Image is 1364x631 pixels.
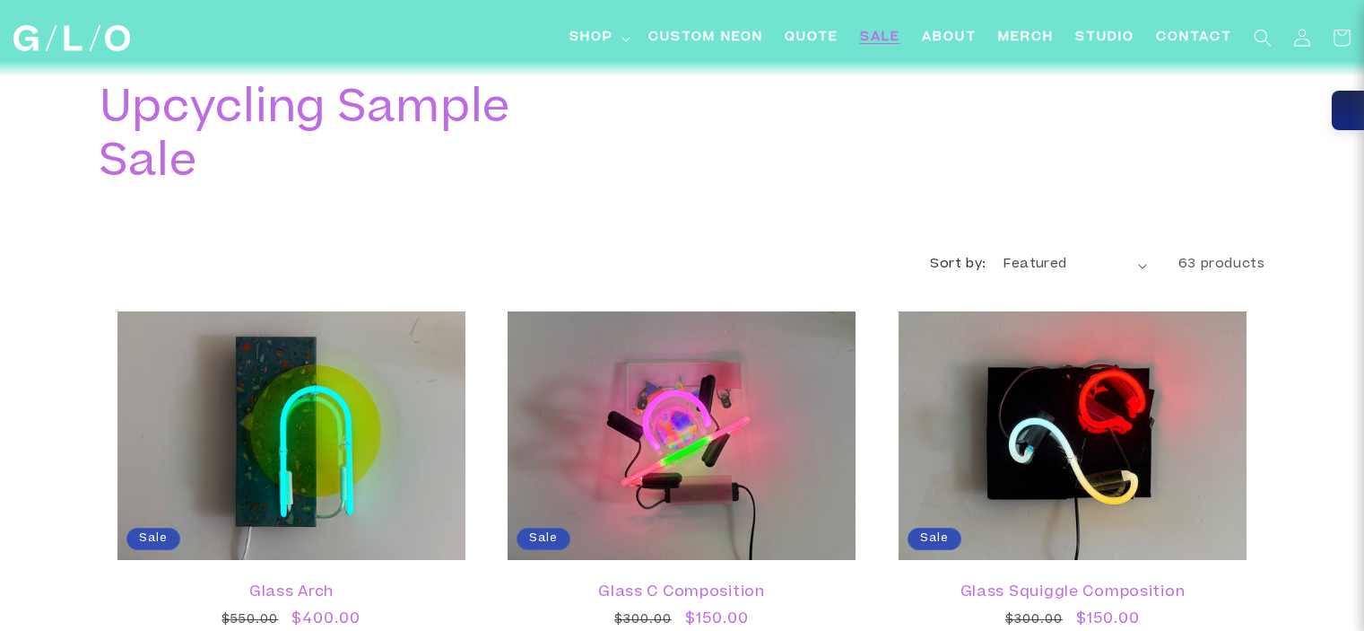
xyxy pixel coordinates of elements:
span: Quote [785,29,838,48]
span: Merch [998,29,1054,48]
a: About [911,18,987,58]
span: Studio [1075,29,1134,48]
a: Glass Squiggle Composition [917,584,1229,601]
a: Contact [1145,18,1243,58]
h1: Upcycling Sample Sale [100,84,566,192]
img: GLO Studio [13,25,130,51]
span: Shop [569,29,613,48]
span: Custom Neon [648,29,763,48]
a: GLO Studio [7,19,137,58]
iframe: Chat Widget [1274,545,1364,631]
span: Contact [1156,29,1232,48]
a: SALE [849,18,911,58]
a: Glass Arch [135,584,447,601]
summary: Search [1243,18,1282,57]
label: Sort by: [930,259,986,271]
a: Custom Neon [638,18,774,58]
a: Studio [1064,18,1145,58]
span: 63 products [1178,259,1265,271]
span: SALE [860,29,900,48]
a: Quote [774,18,849,58]
summary: Shop [559,18,638,58]
a: Glass C Composition [526,584,838,601]
a: Merch [987,18,1064,58]
span: About [922,29,977,48]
